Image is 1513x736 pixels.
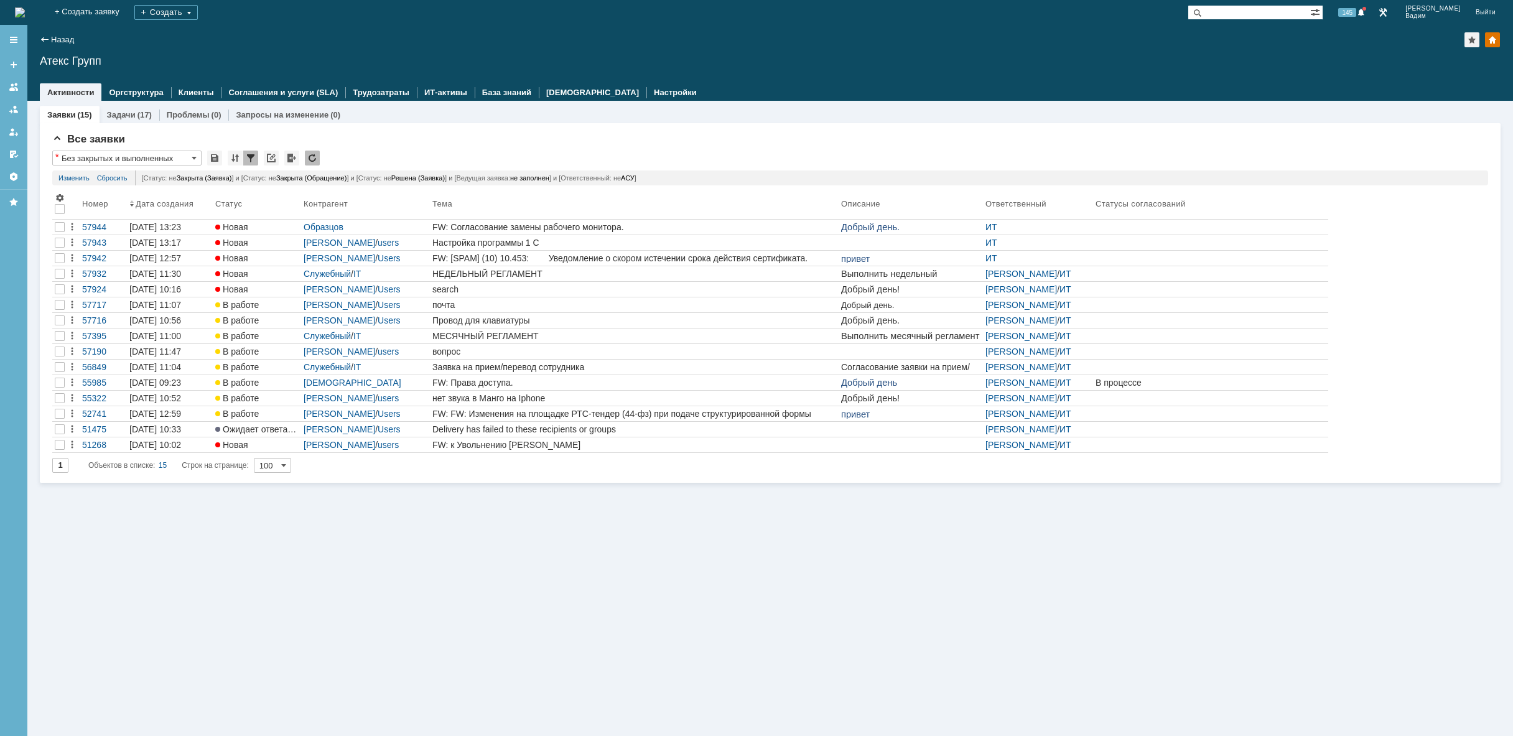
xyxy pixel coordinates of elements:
[432,238,836,248] div: Настройка программы 1 С
[229,88,338,97] a: Соглашения и услуги (SLA)
[378,238,399,248] a: users
[353,362,361,372] a: IT
[215,347,259,356] span: В работе
[304,347,375,356] a: [PERSON_NAME]
[82,199,108,208] div: Номер
[985,347,1057,356] a: [PERSON_NAME]
[80,297,127,312] a: 57717
[985,269,1057,279] a: [PERSON_NAME]
[4,100,24,119] a: Заявки в моей ответственности
[52,133,125,145] span: Все заявки
[985,300,1091,310] div: /
[304,315,375,325] a: [PERSON_NAME]
[127,282,213,297] a: [DATE] 10:16
[215,440,248,450] span: Новая
[430,266,839,281] a: НЕДЕЛЬНЫЙ РЕГЛАМЕНТ
[167,110,210,119] a: Проблемы
[127,344,213,359] a: [DATE] 11:47
[129,300,181,310] div: [DATE] 11:07
[430,437,839,452] a: FW: к Увольнению [PERSON_NAME]
[127,437,213,452] a: [DATE] 10:02
[304,238,375,248] a: [PERSON_NAME]
[1059,269,1071,279] a: ИТ
[129,284,181,294] div: [DATE] 10:16
[80,220,127,235] a: 57944
[213,391,301,406] a: В работе
[378,347,399,356] a: users
[82,284,124,294] div: 57924
[215,409,259,419] span: В работе
[213,344,301,359] a: В работе
[20,168,347,188] span: Членство в группах трупов (скрипт AD. Поиск отключенных пользователей в группах)
[80,313,127,328] a: 57716
[136,199,196,208] div: Дата создания
[430,360,839,375] a: Заявка на прием/перевод сотрудника
[304,393,375,403] a: [PERSON_NAME]
[1338,8,1356,17] span: 145
[305,151,320,165] div: Обновлять список
[55,193,65,203] span: Настройки
[215,222,248,232] span: Новая
[430,344,839,359] a: вопрос
[127,360,213,375] a: [DATE] 11:04
[31,164,114,174] span: . [PHONE_NUMBER]
[432,378,836,388] div: FW: Права доступа.
[127,406,213,421] a: [DATE] 12:59
[1059,315,1071,325] a: ИТ
[67,315,77,325] div: Действия
[213,266,301,281] a: Новая
[432,222,836,232] div: FW: Согласование замены рабочего монитора.
[1059,362,1071,372] a: ИТ
[107,110,136,119] a: Задачи
[985,440,1057,450] a: [PERSON_NAME]
[67,253,77,263] div: Действия
[430,375,839,390] a: FW: Права доступа.
[20,79,315,89] span: - Базы устарели. Срок действия лицензии истек или скоро истечет
[983,190,1093,220] th: Ответственный
[2,175,81,186] span: + 7 (9027) 639-099
[215,378,259,388] span: В работе
[32,143,75,153] span: Аудит AD
[82,440,124,450] div: 51268
[304,253,375,263] a: [PERSON_NAME]
[985,284,1091,294] div: /
[985,409,1057,419] a: [PERSON_NAME]
[985,269,1091,279] div: /
[9,70,79,80] b: [PERSON_NAME]
[47,110,75,119] a: Заявки
[1310,6,1323,17] span: Расширенный поиск
[15,7,25,17] img: logo
[236,110,328,119] a: Запросы на изменение
[134,5,198,20] div: Создать
[985,315,1057,325] a: [PERSON_NAME]
[1059,409,1071,419] a: ИТ
[304,269,351,279] a: Служебный
[243,151,258,165] div: Фильтрация...
[105,231,142,241] span: ЦОДами
[213,375,301,390] a: В работе
[391,174,445,182] span: Решена (Заявка)
[304,269,427,279] div: /
[20,44,342,64] span: Список ПК, где не установлен Агент администрирования и антивирусная защита
[127,297,213,312] a: [DATE] 11:07
[55,152,58,161] div: Настройки списка отличаются от сохраненных в виде
[215,269,248,279] span: Новая
[1405,12,1461,20] span: Вадим
[215,315,259,325] span: В работе
[135,170,1482,185] div: [Статус: не ] и [Статус: не ] и [Статус: не ] и [Ведущая заявка: ] и [Ответственный: не ]
[20,119,350,139] span: - Не включена защита. Уровень постоянной защиты отличается от уровня, установленного администратором
[20,204,320,214] span: Проверяем что все регламентные задания на серверах выполнялись
[304,238,427,248] div: /
[17,164,19,174] span: .
[432,331,836,341] div: МЕСЯЧНЫЙ РЕГЛАМЕНТ
[212,110,221,119] div: (0)
[304,409,375,419] a: [PERSON_NAME]
[129,347,181,356] div: [DATE] 11:47
[80,235,127,250] a: 57943
[129,331,181,341] div: [DATE] 11:00
[213,360,301,375] a: В работе
[75,30,103,40] span: search
[29,66,92,76] span: Список ПК где:
[985,222,997,232] a: ИТ
[213,282,301,297] a: Новая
